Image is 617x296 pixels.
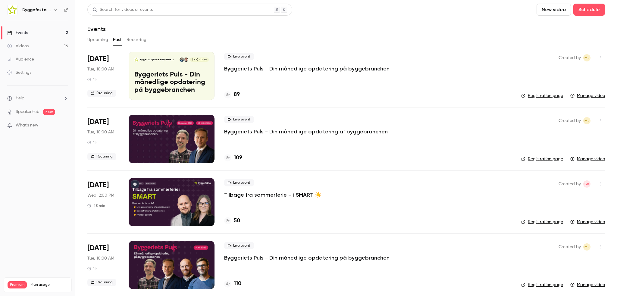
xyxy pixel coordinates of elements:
[224,280,241,288] a: 110
[583,54,590,61] span: Mads Toft Jensen
[583,180,590,188] span: Simon Vollmer
[584,117,590,124] span: MJ
[224,191,321,198] a: Tilbage fra sommerferie – i SMART ☀️
[87,54,109,64] span: [DATE]
[234,217,240,225] h4: 50
[559,117,581,124] span: Created by
[87,52,119,100] div: Sep 30 Tue, 10:00 AM (Europe/Copenhagen)
[16,95,24,101] span: Help
[184,58,188,62] img: Rasmus Schulian
[87,90,116,97] span: Recurring
[127,35,147,45] button: Recurring
[87,35,108,45] button: Upcoming
[87,153,116,160] span: Recurring
[113,35,122,45] button: Past
[224,65,390,72] a: Byggeriets Puls - Din månedlige opdatering på byggebranchen
[234,91,240,99] h4: 89
[224,242,254,249] span: Live event
[559,54,581,61] span: Created by
[537,4,571,16] button: New video
[224,128,388,135] a: Byggeriets Puls - Din månedlige opdatering af byggebranchen
[8,5,17,15] img: Byggefakta | Powered by Hubexo
[224,53,254,60] span: Live event
[584,243,590,251] span: MJ
[134,58,139,62] img: Byggeriets Puls - Din månedlige opdatering på byggebranchen
[234,280,241,288] h4: 110
[7,56,34,62] div: Audience
[521,156,563,162] a: Registration page
[583,243,590,251] span: Mads Toft Jensen
[134,71,209,94] p: Byggeriets Puls - Din månedlige opdatering på byggebranchen
[224,154,242,162] a: 109
[87,117,109,127] span: [DATE]
[224,91,240,99] a: 89
[570,156,605,162] a: Manage video
[7,70,31,76] div: Settings
[87,243,109,253] span: [DATE]
[584,54,590,61] span: MJ
[87,180,109,190] span: [DATE]
[87,66,114,72] span: Tue, 10:00 AM
[87,266,98,271] div: 1 h
[30,282,68,287] span: Plan usage
[87,140,98,145] div: 1 h
[22,7,51,13] h6: Byggefakta | Powered by Hubexo
[8,281,27,288] span: Premium
[87,203,105,208] div: 45 min
[234,154,242,162] h4: 109
[43,109,55,115] span: new
[61,123,68,128] iframe: Noticeable Trigger
[584,180,589,188] span: SV
[7,43,29,49] div: Videos
[570,282,605,288] a: Manage video
[87,25,106,33] h1: Events
[180,58,184,62] img: Martin Kyed
[521,93,563,99] a: Registration page
[573,4,605,16] button: Schedule
[224,254,390,261] a: Byggeriets Puls - Din månedlige opdatering på byggebranchen
[87,192,114,198] span: Wed, 2:00 PM
[16,122,38,129] span: What's new
[224,116,254,123] span: Live event
[87,115,119,163] div: Aug 26 Tue, 10:00 AM (Europe/Copenhagen)
[570,93,605,99] a: Manage video
[559,180,581,188] span: Created by
[16,109,39,115] a: SpeakerHub
[7,30,28,36] div: Events
[140,58,174,61] p: Byggefakta | Powered by Hubexo
[570,219,605,225] a: Manage video
[559,243,581,251] span: Created by
[129,52,215,100] a: Byggeriets Puls - Din månedlige opdatering på byggebranchenByggefakta | Powered by HubexoRasmus S...
[87,77,98,82] div: 1 h
[224,179,254,186] span: Live event
[521,219,563,225] a: Registration page
[224,217,240,225] a: 50
[87,178,119,226] div: Aug 13 Wed, 2:00 PM (Europe/Copenhagen)
[87,255,114,261] span: Tue, 10:00 AM
[87,279,116,286] span: Recurring
[92,7,153,13] div: Search for videos or events
[583,117,590,124] span: Mads Toft Jensen
[190,58,208,62] span: [DATE] 10:00 AM
[87,129,114,135] span: Tue, 10:00 AM
[87,241,119,289] div: Jun 24 Tue, 10:00 AM (Europe/Copenhagen)
[521,282,563,288] a: Registration page
[7,95,68,101] li: help-dropdown-opener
